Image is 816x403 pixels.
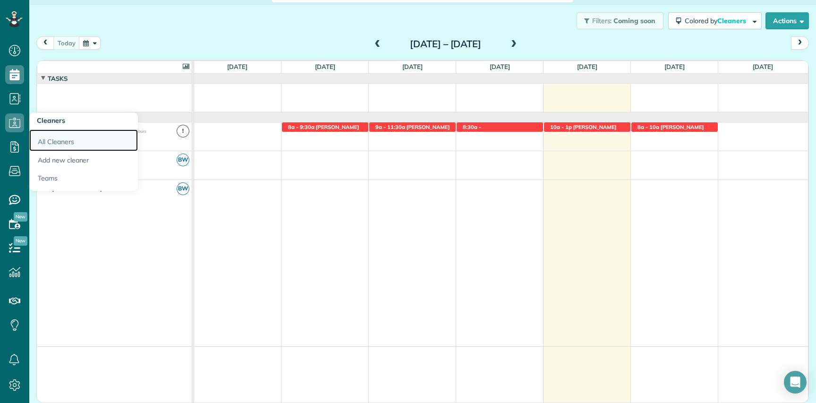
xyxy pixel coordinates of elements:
[29,151,138,170] a: Add new cleaner
[637,124,704,137] span: [PERSON_NAME] (Example Appointment)
[37,116,65,125] span: Cleaners
[717,17,748,25] span: Cleaners
[46,75,69,82] span: Tasks
[288,124,315,130] span: 8a - 9:30a
[663,63,687,70] span: [DATE]
[631,122,718,132] div: [STREET_ADDRESS]
[129,129,146,134] span: 11 Hours
[313,63,337,70] span: [DATE]
[36,36,54,49] button: prev
[592,17,612,25] span: Filters:
[375,124,406,130] span: 9a - 11:30a
[14,236,27,246] span: New
[177,154,189,166] span: BW
[288,124,359,137] span: [PERSON_NAME] (Example Appointment)
[104,186,119,191] span: 0 Hours
[14,212,27,222] span: New
[575,63,599,70] span: [DATE]
[488,63,512,70] span: [DATE]
[765,12,809,29] button: Actions
[177,182,189,195] span: BW
[462,130,525,144] span: [PERSON_NAME] (Example Appointment)
[29,169,138,191] a: Teams
[668,12,762,29] button: Colored byCleaners
[550,124,572,130] span: 10a - 1p
[282,122,368,132] div: [STREET_ADDRESS]
[225,63,249,70] span: [DATE]
[544,122,630,132] div: [STREET_ADDRESS]
[784,371,807,394] div: Open Intercom Messenger
[613,17,656,25] span: Coming soon
[375,124,450,137] span: [PERSON_NAME] (Example Appointment)
[751,63,775,70] span: [DATE]
[29,129,138,151] a: All Cleaners
[791,36,809,49] button: next
[462,124,481,137] span: 8:30a - 10:30a
[457,122,543,132] div: [STREET_ADDRESS]
[550,124,616,137] span: [PERSON_NAME] (Example Appointment)
[685,17,749,25] span: Colored by
[387,39,505,49] h2: [DATE] – [DATE]
[177,125,189,137] span: !
[369,122,456,132] div: [STREET_ADDRESS]
[400,63,425,70] span: [DATE]
[637,124,660,130] span: 8a - 10a
[50,184,104,192] span: [PERSON_NAME]
[53,36,80,49] button: today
